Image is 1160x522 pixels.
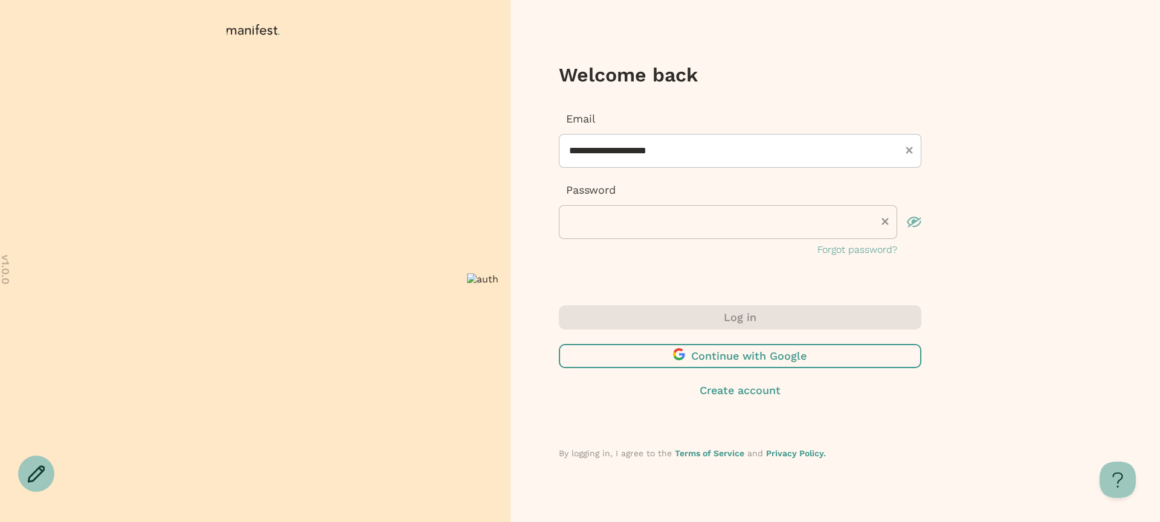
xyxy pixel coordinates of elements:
a: Privacy Policy. [766,448,826,458]
button: Create account [559,383,921,398]
iframe: Help Scout Beacon - Open [1100,462,1136,498]
button: Continue with Google [559,344,921,368]
p: Email [559,111,921,127]
a: Terms of Service [675,448,744,458]
h3: Welcome back [559,63,921,87]
button: Forgot password? [817,243,897,257]
img: auth [467,273,498,285]
span: By logging in, I agree to the and [559,448,826,458]
p: Password [559,182,921,198]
